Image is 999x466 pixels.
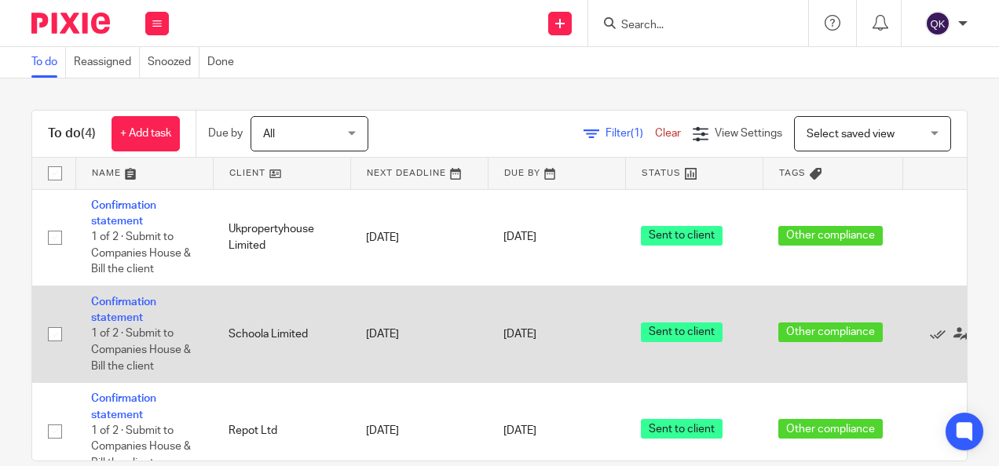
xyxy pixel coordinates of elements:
[74,47,140,78] a: Reassigned
[350,189,488,286] td: [DATE]
[112,116,180,151] a: + Add task
[807,129,895,140] span: Select saved view
[778,322,883,342] span: Other compliance
[263,129,275,140] span: All
[48,126,96,142] h1: To do
[715,128,782,139] span: View Settings
[207,47,242,78] a: Done
[620,19,761,33] input: Search
[31,47,66,78] a: To do
[91,393,156,420] a: Confirmation statement
[91,297,156,323] a: Confirmation statement
[779,169,806,177] span: Tags
[503,232,536,243] span: [DATE]
[925,11,950,36] img: svg%3E
[641,322,723,342] span: Sent to client
[655,128,681,139] a: Clear
[641,226,723,246] span: Sent to client
[81,127,96,140] span: (4)
[208,126,243,141] p: Due by
[606,128,655,139] span: Filter
[91,231,191,275] span: 1 of 2 · Submit to Companies House & Bill the client
[91,329,191,372] span: 1 of 2 · Submit to Companies House & Bill the client
[503,329,536,340] span: [DATE]
[930,326,953,342] a: Mark as done
[631,128,643,139] span: (1)
[778,419,883,439] span: Other compliance
[213,286,350,382] td: Schoola Limited
[503,425,536,436] span: [DATE]
[148,47,199,78] a: Snoozed
[91,200,156,227] a: Confirmation statement
[213,189,350,286] td: Ukpropertyhouse Limited
[31,13,110,34] img: Pixie
[778,226,883,246] span: Other compliance
[350,286,488,382] td: [DATE]
[641,419,723,439] span: Sent to client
